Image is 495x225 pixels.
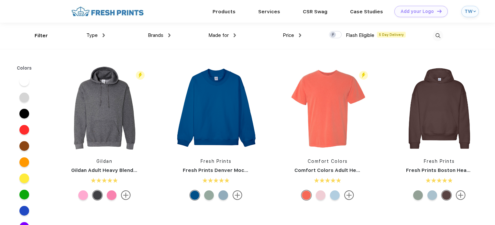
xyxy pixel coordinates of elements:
div: TW [465,9,472,14]
img: func=resize&h=266 [285,65,371,152]
div: Slate Blue [427,190,437,200]
img: arrow_down_blue.svg [473,10,476,13]
a: Products [213,9,236,15]
img: dropdown.png [299,33,301,37]
img: more.svg [344,190,354,200]
span: Made for [208,32,229,38]
a: Fresh Prints Denver Mock Neck Heavyweight Sweatshirt [183,167,323,173]
span: Price [283,32,294,38]
div: Safety Pink [78,190,88,200]
img: flash_active_toggle.svg [359,71,368,80]
a: Gildan [96,159,112,164]
img: more.svg [456,190,466,200]
div: Dark Chocolate [442,190,451,200]
span: Flash Eligible [346,32,374,38]
div: Sage Green [413,190,423,200]
a: Fresh Prints [424,159,455,164]
img: func=resize&h=266 [396,65,482,152]
div: Filter [35,32,48,39]
img: dropdown.png [234,33,236,37]
img: func=resize&h=266 [173,65,259,152]
img: func=resize&h=266 [61,65,148,152]
div: Bright Salmon [302,190,311,200]
a: Gildan Adult Heavy Blend 8 Oz. 50/50 Hooded Sweatshirt [71,167,213,173]
img: flash_active_toggle.svg [136,71,145,80]
div: Hydrangea [330,190,340,200]
span: 5 Day Delivery [377,32,406,38]
img: more.svg [121,190,131,200]
a: Comfort Colors [308,159,348,164]
div: Royal Blue [190,190,200,200]
img: DT [437,9,442,13]
img: more.svg [233,190,242,200]
a: Comfort Colors Adult Heavyweight T-Shirt [294,167,400,173]
img: desktop_search.svg [433,30,443,41]
div: Sage Green [204,190,214,200]
div: Graphite Heather [93,190,102,200]
span: Brands [148,32,163,38]
img: dropdown.png [168,33,170,37]
div: Azalea [107,190,116,200]
div: Colors [12,65,37,72]
div: Add your Logo [401,9,434,14]
div: Slate Blue [218,190,228,200]
img: fo%20logo%202.webp [70,6,146,17]
img: dropdown.png [103,33,105,37]
a: Fresh Prints [201,159,232,164]
span: Type [86,32,98,38]
div: Blossom [316,190,325,200]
